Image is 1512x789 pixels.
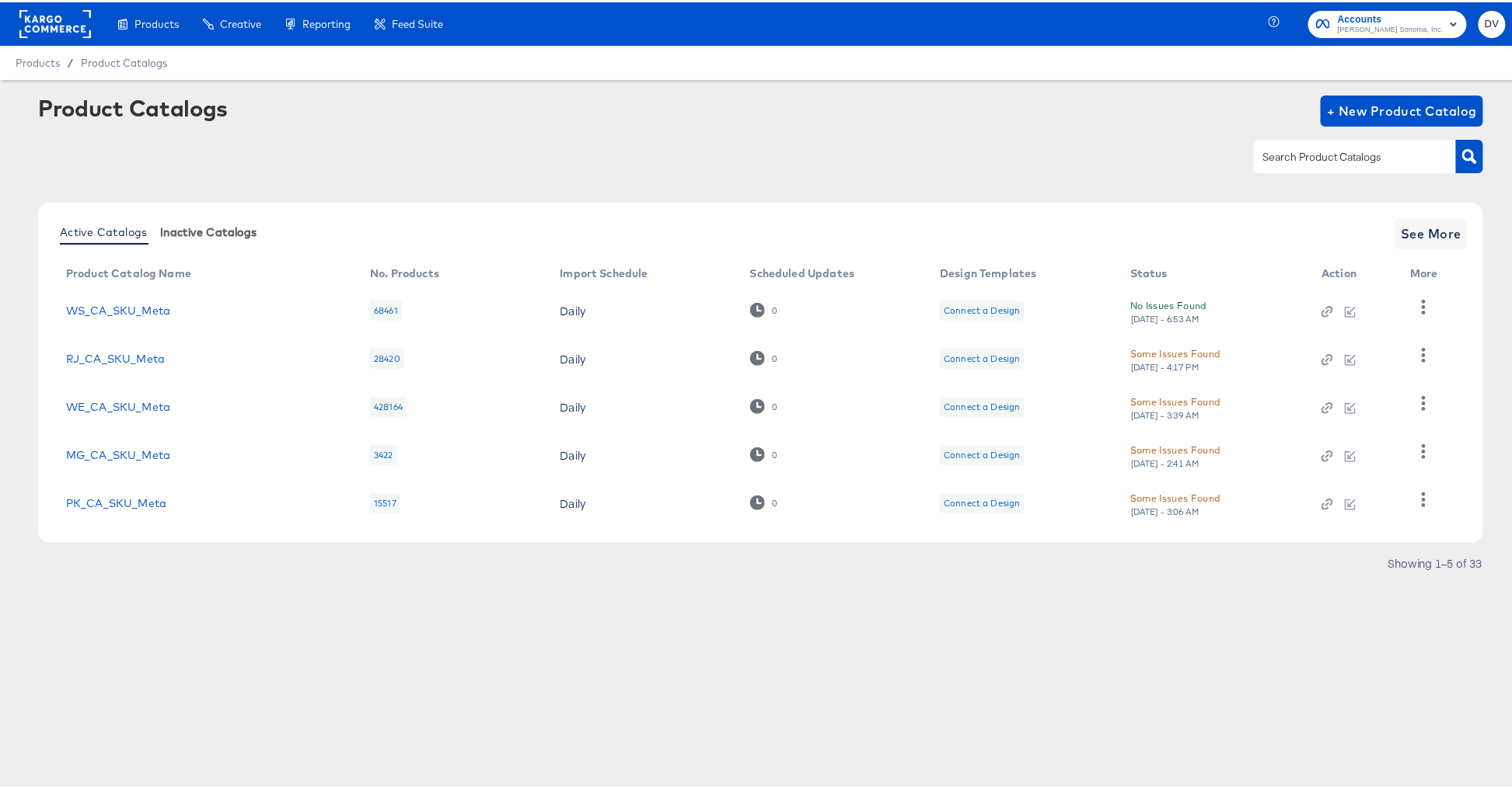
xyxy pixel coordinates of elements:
td: Daily [547,332,737,381]
div: 0 [750,349,777,363]
a: MG_CA_SKU_Meta [66,447,170,459]
a: Product Catalogs [81,54,167,67]
span: See More [1401,221,1461,242]
div: Product Catalogs [38,93,228,118]
span: Products [16,54,60,67]
div: Connect a Design [944,350,1020,363]
td: Daily [547,477,737,525]
div: Some Issues Found [1130,391,1220,408]
div: No. Products [370,265,439,277]
th: Action [1309,259,1398,284]
span: / [60,54,81,67]
div: 0 [750,301,777,315]
a: WS_CA_SKU_Meta [66,302,170,315]
td: Daily [547,284,737,332]
div: Some Issues Found [1130,343,1220,360]
a: WE_CA_SKU_Meta [66,398,170,411]
a: RJ_CA_SKU_Meta [66,350,165,363]
div: Some Issues Found [1130,488,1220,504]
button: + New Product Catalog [1321,93,1483,124]
button: Some Issues Found[DATE] - 3:39 AM [1130,391,1220,419]
span: + New Product Catalog [1327,98,1477,120]
div: 0 [771,399,777,410]
div: 0 [750,397,777,412]
div: 0 [771,447,777,458]
div: [DATE] - 3:39 AM [1130,408,1200,419]
td: Daily [547,381,737,429]
th: Status [1118,259,1309,284]
span: Products [134,16,179,28]
span: Creative [220,16,261,28]
button: See More [1395,216,1468,247]
div: [DATE] - 4:17 PM [1130,360,1200,370]
span: Reporting [302,16,351,28]
div: Connect a Design [944,495,1020,507]
th: More [1398,259,1457,284]
div: 28420 [370,346,404,367]
div: Design Templates [940,265,1036,277]
div: Connect a Design [940,346,1024,367]
input: Search Product Catalogs [1260,146,1426,164]
button: Some Issues Found[DATE] - 3:06 AM [1130,488,1220,515]
span: Active Catalogs [60,224,148,236]
div: [DATE] - 3:06 AM [1130,504,1200,515]
button: Some Issues Found[DATE] - 4:17 PM [1130,343,1220,370]
div: Connect a Design [940,298,1024,318]
div: 0 [750,445,777,460]
div: Scheduled Updates [750,265,855,277]
span: Feed Suite [392,16,443,28]
div: Connect a Design [940,491,1024,511]
div: 3422 [370,443,397,463]
td: Daily [547,429,737,477]
div: Connect a Design [940,443,1024,463]
a: PK_CA_SKU_Meta [66,495,166,507]
div: 0 [771,351,777,362]
span: Accounts [1338,9,1444,26]
button: Some Issues Found[DATE] - 2:41 AM [1130,440,1220,467]
span: DV [1485,13,1500,31]
div: Connect a Design [944,302,1020,315]
div: [DATE] - 2:41 AM [1130,456,1200,467]
div: 15517 [370,491,400,511]
div: 0 [771,495,777,506]
div: 0 [750,493,777,508]
div: Connect a Design [944,447,1020,459]
div: 68461 [370,298,402,318]
div: 428164 [370,394,407,415]
button: DV [1479,9,1506,36]
div: Connect a Design [940,394,1024,415]
div: Some Issues Found [1130,440,1220,456]
div: 0 [771,303,777,314]
button: Accounts[PERSON_NAME] Sonoma, Inc. [1308,9,1467,36]
span: Inactive Catalogs [160,224,257,236]
div: Connect a Design [944,398,1020,411]
span: [PERSON_NAME] Sonoma, Inc. [1338,22,1444,34]
div: Product Catalog Name [66,265,191,277]
div: Showing 1–5 of 33 [1387,555,1483,566]
div: Import Schedule [560,265,648,277]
